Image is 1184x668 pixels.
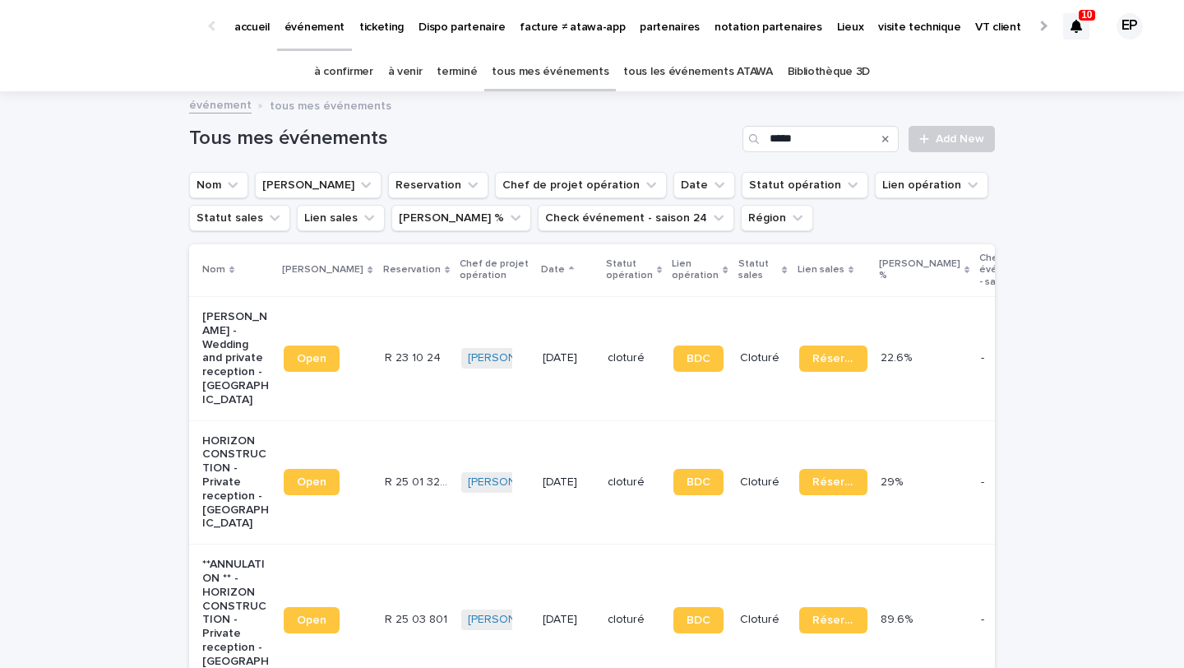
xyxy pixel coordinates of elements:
p: [PERSON_NAME] % [879,255,960,285]
button: Chef de projet opération [495,172,667,198]
p: [PERSON_NAME] - Wedding and private reception - [GEOGRAPHIC_DATA] [202,310,271,407]
a: [PERSON_NAME] [468,351,557,365]
p: 22.6% [881,348,915,365]
a: terminé [437,53,477,91]
p: Lien sales [798,261,844,279]
button: Statut opération [742,172,868,198]
a: Open [284,607,340,633]
a: [PERSON_NAME] [468,475,557,489]
p: Cloturé [740,475,786,489]
h1: Tous mes événements [189,127,736,151]
p: [DATE] [543,475,594,489]
p: - [981,613,1043,627]
p: R 23 10 24 [385,348,444,365]
span: Réservation [812,353,854,364]
p: Statut opération [606,255,653,285]
button: Check événement - saison 24 [538,205,734,231]
p: R 25 01 3294 [385,472,451,489]
p: Reservation [383,261,441,279]
p: [DATE] [543,613,594,627]
button: Lien sales [297,205,385,231]
a: BDC [673,469,724,495]
p: - [981,351,1043,365]
tr: [PERSON_NAME] - Wedding and private reception - [GEOGRAPHIC_DATA]OpenR 23 10 24R 23 10 24 [PERSON... [189,296,1151,420]
a: à confirmer [314,53,373,91]
p: R 25 03 801 [385,610,451,627]
div: EP [1117,13,1143,39]
span: BDC [687,353,710,364]
button: Région [741,205,813,231]
a: tous les événements ATAWA [623,53,772,91]
a: Réservation [799,469,867,495]
button: Reservation [388,172,488,198]
div: 10 [1063,13,1089,39]
span: BDC [687,476,710,488]
p: cloturé [608,351,660,365]
p: Statut sales [738,255,779,285]
tr: HORIZON CONSTRUCTION - Private reception - [GEOGRAPHIC_DATA]OpenR 25 01 3294R 25 01 3294 [PERSON_... [189,420,1151,545]
a: Add New [909,126,995,152]
a: tous mes événements [492,53,608,91]
a: à venir [388,53,423,91]
a: Réservation [799,607,867,633]
button: Lien Stacker [255,172,382,198]
p: [PERSON_NAME] [282,261,363,279]
p: 10 [1081,9,1092,21]
p: Date [541,261,565,279]
button: Lien opération [875,172,988,198]
button: Nom [189,172,248,198]
span: Réservation [812,476,854,488]
span: Réservation [812,615,854,626]
p: cloturé [608,475,660,489]
img: Ls34BcGeRexTGTNfXpUC [33,10,192,43]
p: Check événement - saison 24 [979,249,1035,291]
p: tous mes événements [270,95,391,114]
p: Cloturé [740,351,786,365]
a: Réservation [799,346,867,372]
p: Cloturé [740,613,786,627]
p: Chef de projet opération [460,255,531,285]
input: Search [742,126,899,152]
span: Add New [936,133,984,145]
p: [DATE] [543,351,594,365]
a: [PERSON_NAME] [468,613,557,627]
button: Statut sales [189,205,290,231]
button: Marge % [391,205,531,231]
p: Nom [202,261,225,279]
a: événement [189,95,252,114]
p: Lien opération [672,255,719,285]
p: HORIZON CONSTRUCTION - Private reception - [GEOGRAPHIC_DATA] [202,434,271,531]
a: BDC [673,607,724,633]
span: Open [297,476,326,488]
p: cloturé [608,613,660,627]
span: Open [297,353,326,364]
a: Bibliothèque 3D [788,53,870,91]
a: BDC [673,346,724,372]
span: BDC [687,615,710,626]
p: 89.6% [881,610,916,627]
p: - [981,475,1043,489]
button: Date [673,172,735,198]
p: 29% [881,472,906,489]
a: Open [284,346,340,372]
span: Open [297,615,326,626]
a: Open [284,469,340,495]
